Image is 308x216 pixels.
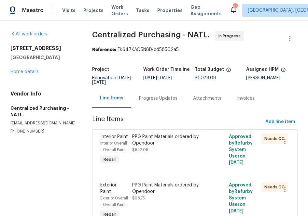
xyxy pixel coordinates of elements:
[246,76,298,80] div: [PERSON_NAME]
[195,67,224,72] h5: Total Budget
[264,135,287,142] span: Needs QC
[157,7,183,14] span: Properties
[10,91,77,97] h4: Vendor Info
[111,4,128,17] span: Work Orders
[100,141,127,152] span: Interior Overall - Overall Paint
[246,67,279,72] h5: Assigned HPM
[92,76,133,85] span: -
[10,70,39,74] a: Home details
[10,121,77,126] p: [EMAIL_ADDRESS][DOMAIN_NAME]
[159,76,172,80] span: [DATE]
[100,134,128,139] span: Interior Paint
[100,183,117,194] span: Exterior Paint
[62,7,76,14] span: Visits
[226,67,231,76] span: The total cost of line items that have been proposed by Opendoor. This sum includes line items th...
[265,118,295,126] span: Add line item
[92,76,133,85] span: Renovation
[237,95,255,102] div: Invoices
[143,76,157,80] span: [DATE]
[10,54,77,61] h5: [GEOGRAPHIC_DATA]
[263,116,298,128] button: Add line item
[143,76,172,80] span: -
[10,32,48,36] a: All work orders
[132,196,145,200] span: $98.75
[100,95,123,101] div: Line Items
[229,134,253,165] span: Approved by Refurby System User on
[92,31,210,39] span: Centralized Purchasing - NATL.
[264,184,287,190] span: Needs QC
[132,148,148,152] span: $842.08
[229,209,244,213] span: [DATE]
[100,196,128,207] span: Exterior Overall - Overall Paint
[233,4,237,10] div: 660
[193,95,221,102] div: Attachments
[22,7,44,14] span: Maestro
[92,47,116,52] b: Reference:
[10,105,77,118] h5: Centralized Purchasing - NATL.
[118,76,131,80] span: [DATE]
[229,183,253,213] span: Approved by Refurby System User on
[132,133,209,146] div: PPG Paint Materials ordered by Opendoor
[136,8,149,13] span: Tasks
[132,182,209,195] div: PPG Paint Materials ordered by Opendoor
[92,67,109,72] h5: Project
[281,67,286,76] span: The hpm assigned to this work order.
[92,80,106,85] span: [DATE]
[92,46,298,53] div: EK647KAQ5N8D-cd58502a5
[92,116,263,128] span: Line Items
[10,129,77,134] p: [PHONE_NUMBER]
[218,33,243,39] span: In Progress
[229,160,244,165] span: [DATE]
[83,7,104,14] span: Projects
[143,67,190,72] h5: Work Order Timeline
[139,95,177,102] div: Progress Updates
[190,4,222,17] span: Geo Assignments
[101,156,119,163] span: Repair
[195,76,216,80] span: $1,078.08
[10,45,77,52] h2: [STREET_ADDRESS]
